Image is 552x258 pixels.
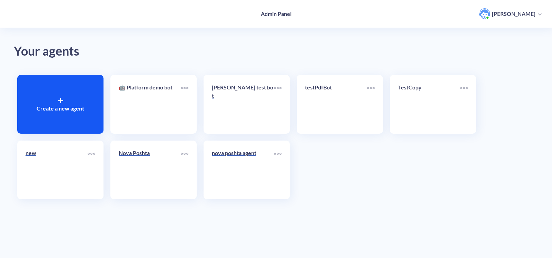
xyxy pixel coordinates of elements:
p: 🤖 Platform demo bot [119,83,181,92]
a: testPdfBot [305,83,367,125]
div: Your agents [14,41,538,61]
button: user photo[PERSON_NAME] [476,8,545,20]
p: TestCopy [398,83,460,92]
h4: Admin Panel [261,10,292,17]
a: [PERSON_NAME] test bot [212,83,274,125]
a: Nova Poshta [119,149,181,191]
a: 🤖 Platform demo bot [119,83,181,125]
p: new [26,149,88,157]
p: [PERSON_NAME] test bot [212,83,274,100]
a: nova poshta agent [212,149,274,191]
p: Create a new agent [37,104,84,113]
p: [PERSON_NAME] [492,10,535,18]
a: TestCopy [398,83,460,125]
a: new [26,149,88,191]
p: testPdfBot [305,83,367,92]
p: Nova Poshta [119,149,181,157]
p: nova poshta agent [212,149,274,157]
img: user photo [479,8,490,19]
